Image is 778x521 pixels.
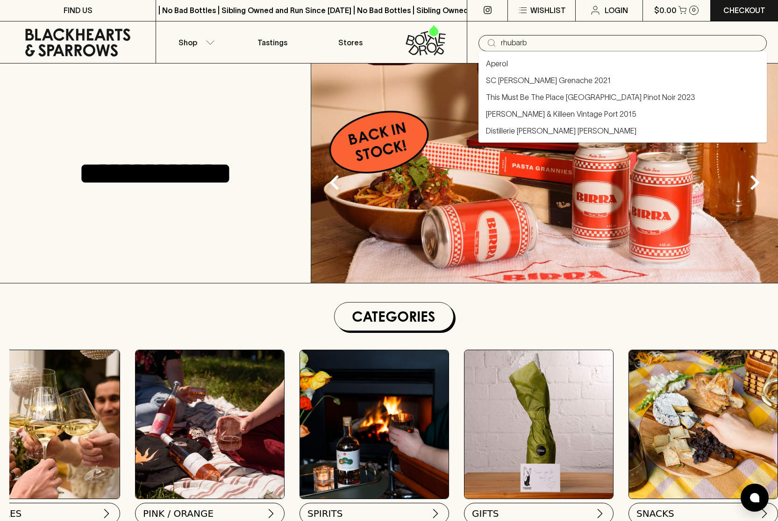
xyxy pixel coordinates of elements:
button: Previous [316,164,353,201]
h1: Categories [338,306,450,327]
img: chevron-right.svg [101,508,112,519]
img: GIFT WRA-16 1 [464,350,613,499]
img: optimise [311,63,778,283]
button: Next [736,164,773,201]
span: GIFTS [472,507,499,520]
img: gospel_collab-2 1 [300,350,449,499]
p: Checkout [723,5,765,16]
p: $0.00 [654,5,677,16]
p: Login [605,5,628,16]
a: SC [PERSON_NAME] Grenache 2021 [486,75,611,86]
a: Aperol [486,58,508,69]
img: chevron-right.svg [265,508,277,519]
a: This Must Be The Place [GEOGRAPHIC_DATA] Pinot Noir 2023 [486,92,695,103]
a: Distillerie [PERSON_NAME] [PERSON_NAME] [486,125,636,136]
p: Shop [178,37,197,48]
p: Tastings [257,37,287,48]
p: Wishlist [530,5,566,16]
img: Bottle-Drop 1 [629,350,778,499]
p: FIND US [64,5,93,16]
input: Try "Pinot noir" [501,35,759,50]
p: 0 [692,7,696,13]
img: bubble-icon [750,493,759,502]
img: chevron-right.svg [430,508,441,519]
a: Tastings [234,21,311,63]
span: SNACKS [636,507,674,520]
a: Stores [312,21,389,63]
img: gospel_collab-2 1 [136,350,284,499]
p: Stores [338,37,363,48]
a: [PERSON_NAME] & Killeen Vintage Port 2015 [486,108,636,120]
button: Shop [156,21,234,63]
span: SPIRITS [307,507,343,520]
img: chevron-right.svg [594,508,606,519]
span: PINK / ORANGE [143,507,214,520]
img: chevron-right.svg [759,508,770,519]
